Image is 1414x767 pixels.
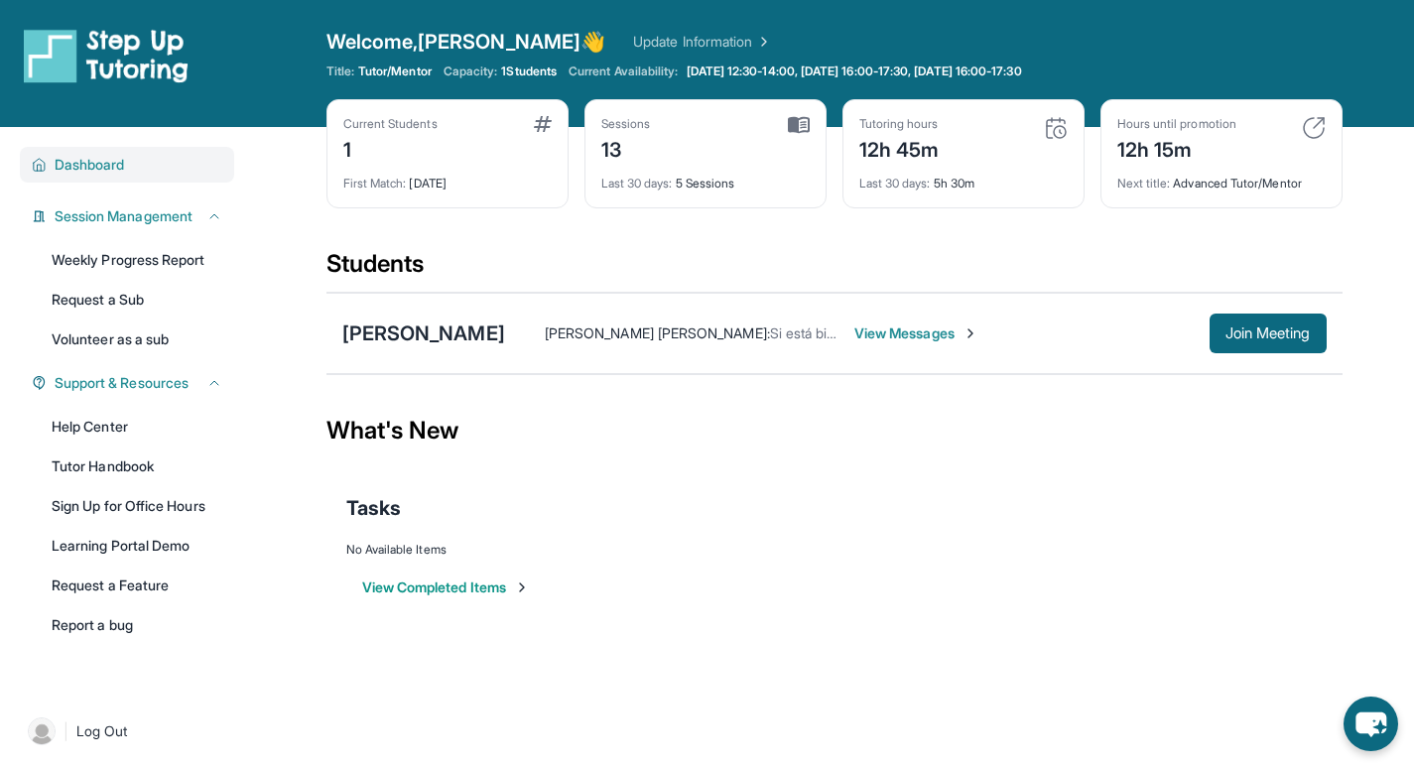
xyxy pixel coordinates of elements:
[326,28,606,56] span: Welcome, [PERSON_NAME] 👋
[601,176,673,191] span: Last 30 days :
[859,176,931,191] span: Last 30 days :
[40,607,234,643] a: Report a bug
[55,206,193,226] span: Session Management
[601,116,651,132] div: Sessions
[1344,697,1398,751] button: chat-button
[770,324,951,341] span: Si está bien no te preocupes
[601,164,810,192] div: 5 Sessions
[534,116,552,132] img: card
[346,494,401,522] span: Tasks
[326,64,354,79] span: Title:
[963,325,978,341] img: Chevron-Right
[683,64,1026,79] a: [DATE] 12:30-14:00, [DATE] 16:00-17:30, [DATE] 16:00-17:30
[343,176,407,191] span: First Match :
[40,409,234,445] a: Help Center
[40,242,234,278] a: Weekly Progress Report
[55,155,125,175] span: Dashboard
[343,132,438,164] div: 1
[1117,116,1236,132] div: Hours until promotion
[569,64,678,79] span: Current Availability:
[1117,164,1326,192] div: Advanced Tutor/Mentor
[40,448,234,484] a: Tutor Handbook
[47,206,222,226] button: Session Management
[20,709,234,753] a: |Log Out
[1210,314,1327,353] button: Join Meeting
[40,568,234,603] a: Request a Feature
[1225,327,1311,339] span: Join Meeting
[1117,176,1171,191] span: Next title :
[501,64,557,79] span: 1 Students
[687,64,1022,79] span: [DATE] 12:30-14:00, [DATE] 16:00-17:30, [DATE] 16:00-17:30
[40,282,234,318] a: Request a Sub
[47,373,222,393] button: Support & Resources
[444,64,498,79] span: Capacity:
[633,32,772,52] a: Update Information
[859,164,1068,192] div: 5h 30m
[28,717,56,745] img: user-img
[55,373,189,393] span: Support & Resources
[24,28,189,83] img: logo
[1044,116,1068,140] img: card
[854,323,978,343] span: View Messages
[362,577,530,597] button: View Completed Items
[1302,116,1326,140] img: card
[40,528,234,564] a: Learning Portal Demo
[859,116,940,132] div: Tutoring hours
[343,116,438,132] div: Current Students
[40,321,234,357] a: Volunteer as a sub
[342,320,505,347] div: [PERSON_NAME]
[545,324,770,341] span: [PERSON_NAME] [PERSON_NAME] :
[859,132,940,164] div: 12h 45m
[326,248,1343,292] div: Students
[346,542,1323,558] div: No Available Items
[326,387,1343,474] div: What's New
[601,132,651,164] div: 13
[1117,132,1236,164] div: 12h 15m
[64,719,68,743] span: |
[358,64,432,79] span: Tutor/Mentor
[788,116,810,134] img: card
[752,32,772,52] img: Chevron Right
[40,488,234,524] a: Sign Up for Office Hours
[343,164,552,192] div: [DATE]
[76,721,128,741] span: Log Out
[47,155,222,175] button: Dashboard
